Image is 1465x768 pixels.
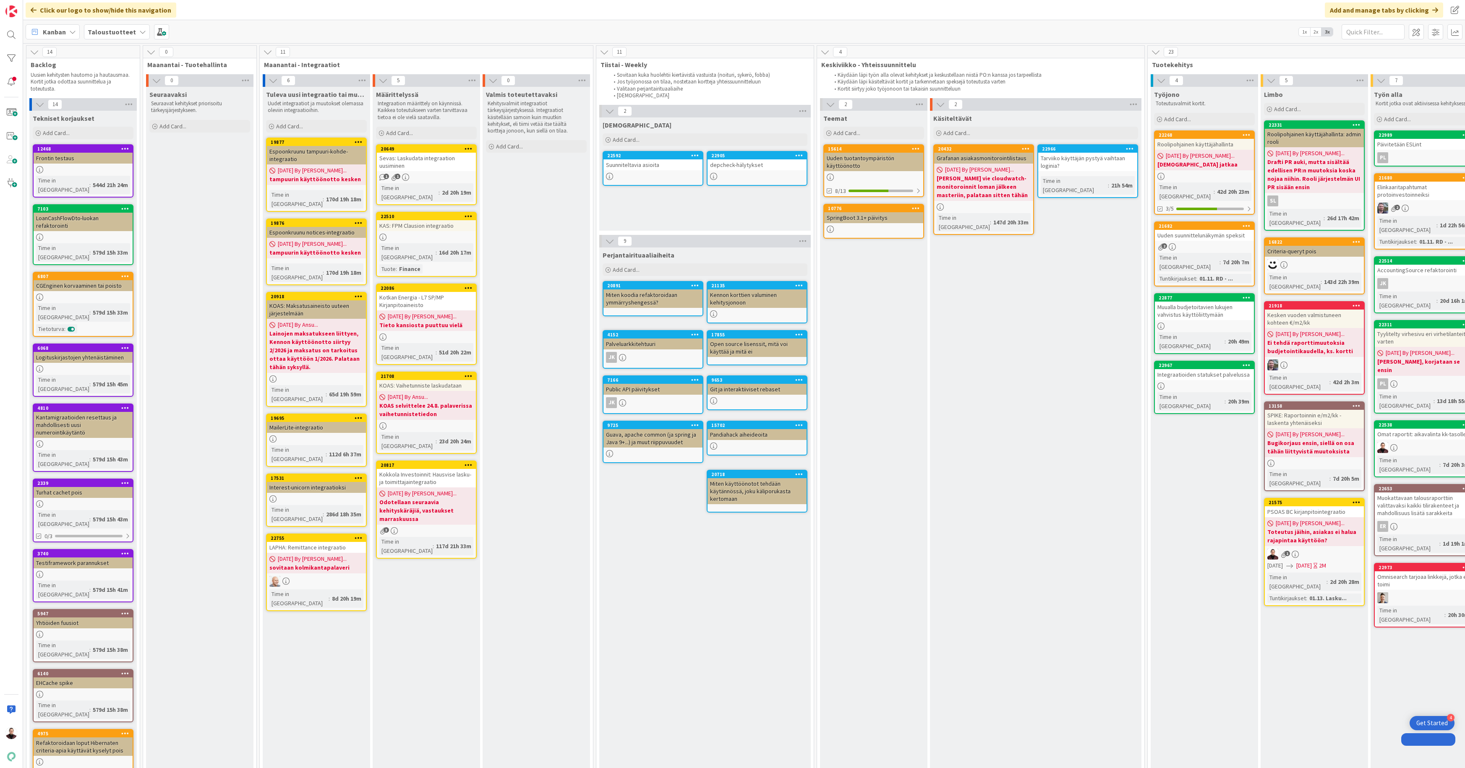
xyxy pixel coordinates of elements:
[326,390,327,399] span: :
[379,321,473,329] b: Tieto kansiosta puuttuu vielä
[1038,145,1137,171] div: 22966Tarviiko käyttäjän pystyä vaihtaan loginia?
[43,27,66,37] span: Kanban
[5,5,17,17] img: Visit kanbanzone.com
[1267,373,1329,391] div: Time in [GEOGRAPHIC_DATA]
[607,283,702,289] div: 20891
[603,289,702,308] div: Miten koodia refaktoroidaan ymmärryshengessä?
[1265,359,1364,370] div: TK
[1166,204,1174,213] span: 3/5
[708,331,807,338] div: 17855
[1274,105,1301,113] span: Add Card...
[1154,130,1255,215] a: 22268Roolipohjainen käyttäjähallinta[DATE] By [PERSON_NAME]...[DEMOGRAPHIC_DATA] jatkaaTime in [G...
[823,204,924,239] a: 10776SpringBoot 3.1+ päivitys
[937,213,990,232] div: Time in [GEOGRAPHIC_DATA]
[1038,153,1137,171] div: Tarviiko käyttäjän pystyä vaihtaan loginia?
[377,372,476,380] div: 21708
[1276,330,1345,338] span: [DATE] By [PERSON_NAME]...
[1108,181,1109,190] span: :
[267,219,366,238] div: 19876Espoonkruunu notices-integraatio
[1109,181,1135,190] div: 21h 54m
[1164,115,1191,123] span: Add Card...
[397,264,423,273] div: Finance
[1157,160,1251,169] b: [DEMOGRAPHIC_DATA] jatkaa
[607,332,702,338] div: 4152
[377,292,476,310] div: Kotkan Energia - L7 SP/MP Kirjanpitoaineisto
[377,145,476,171] div: 20649Sevas: Laskudata integraation uusiminen
[991,218,1031,227] div: 147d 20h 33m
[33,272,133,337] a: 6807CGEnginen korvaaminen tai poistoTime in [GEOGRAPHIC_DATA]:579d 15h 33mTietoturva:
[1155,369,1254,380] div: Integraatioiden statukset palvelussa
[1267,259,1278,270] img: MH
[377,213,476,220] div: 22510
[1265,121,1364,147] div: 22331Roolipohjainen käyttäjähallinta: admin rooli
[1265,238,1364,257] div: 16822Criteria-queryt pois
[603,338,702,349] div: Palveluarkkitehtuuri
[708,289,807,308] div: Kennon korttien valuminen kehitysjonoon
[440,188,473,197] div: 2d 20h 19m
[1038,145,1137,153] div: 22966
[267,293,366,319] div: 20918KOAS: Maksatusaineisto uuteen järjestelmään
[1269,239,1364,245] div: 16822
[711,283,807,289] div: 21135
[88,28,136,36] b: Taloustuotteet
[1267,195,1278,206] div: sl
[1155,139,1254,150] div: Roolipohjainen käyttäjähallinta
[1265,302,1364,310] div: 21918
[376,144,477,205] a: 20649Sevas: Laskudata integraation uusiminenTime in [GEOGRAPHIC_DATA]:2d 20h 19m
[278,240,347,248] span: [DATE] By [PERSON_NAME]...
[1264,301,1365,395] a: 21918Kesken vuoden valmistuneen kohteen €/m2/kk[DATE] By [PERSON_NAME]...Ei tehdä raporttimuutoks...
[1159,362,1254,368] div: 22967
[89,380,91,389] span: :
[377,284,476,310] div: 22086Kotkan Energia - L7 SP/MP Kirjanpitoaineisto
[1267,273,1321,291] div: Time in [GEOGRAPHIC_DATA]
[1265,310,1364,328] div: Kesken vuoden valmistuneen kohteen €/m2/kk
[379,264,396,273] div: Tuote
[91,308,130,317] div: 579d 15h 33m
[267,146,366,164] div: Espoonkruunu tampuuri-kohde-integraatio
[708,376,807,384] div: 9653
[603,282,702,289] div: 20891
[708,282,807,308] div: 21135Kennon korttien valuminen kehitysjonoon
[34,344,133,363] div: 6068Logituskirjastojen yhtenäistäminen
[1386,349,1455,357] span: [DATE] By [PERSON_NAME]...
[34,344,133,352] div: 6068
[89,180,91,190] span: :
[1154,221,1255,286] a: 21682Uuden suunnittelunäkymän speksitTime in [GEOGRAPHIC_DATA]:7d 20h 7mTuntikirjaukset:01.11. RD...
[267,219,366,227] div: 19876
[1155,362,1254,369] div: 22967
[1265,129,1364,147] div: Roolipohjainen käyttäjähallinta: admin rooli
[708,159,807,170] div: depcheck-hälytykset
[271,139,366,145] div: 19877
[1155,230,1254,241] div: Uuden suunnittelunäkymän speksit
[1265,302,1364,328] div: 21918Kesken vuoden valmistuneen kohteen €/m2/kk
[37,273,133,279] div: 6807
[828,146,923,152] div: 15614
[824,145,923,153] div: 15614
[436,348,437,357] span: :
[34,205,133,213] div: 7103
[34,153,133,164] div: Frontin testaus
[603,376,702,395] div: 7166Public API päivitykset
[1264,120,1365,231] a: 22331Roolipohjainen käyttäjähallinta: admin rooli[DATE] By [PERSON_NAME]...Drafti PR auki, mutta ...
[43,129,70,137] span: Add Card...
[607,153,702,159] div: 22592
[708,152,807,159] div: 22905
[1324,213,1325,223] span: :
[1155,294,1254,302] div: 22877
[934,145,1033,164] div: 20432Grafanan asiakasmonitorointilistaus
[603,376,702,384] div: 7166
[1159,295,1254,301] div: 22877
[708,338,807,357] div: Open source lisenssit, mitä voi käyttää ja mitä ei
[1377,292,1436,310] div: Time in [GEOGRAPHIC_DATA]
[1377,216,1436,234] div: Time in [GEOGRAPHIC_DATA]
[1265,246,1364,257] div: Criteria-queryt pois
[34,352,133,363] div: Logituskirjastojen yhtenäistäminen
[323,195,324,204] span: :
[267,138,366,164] div: 19877Espoonkruunu tampuuri-kohde-integraatio
[606,352,617,363] div: JK
[1265,238,1364,246] div: 16822
[276,122,303,130] span: Add Card...
[89,248,91,257] span: :
[1215,187,1251,196] div: 42d 20h 23m
[1157,182,1214,201] div: Time in [GEOGRAPHIC_DATA]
